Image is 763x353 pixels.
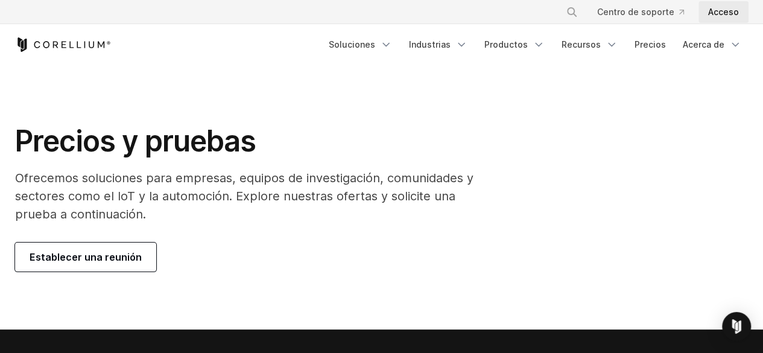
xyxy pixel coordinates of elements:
[15,37,111,52] a: Inicio de Corellium
[551,1,749,23] div: Menú de navegación
[562,39,601,49] font: Recursos
[722,312,751,341] div: Open Intercom Messenger
[561,1,583,23] button: Buscar
[15,171,473,221] font: Ofrecemos soluciones para empresas, equipos de investigación, comunidades y sectores como el IoT ...
[321,34,749,56] div: Menú de navegación
[708,7,739,17] font: Acceso
[329,39,375,49] font: Soluciones
[484,39,528,49] font: Productos
[597,7,674,17] font: Centro de soporte
[15,123,256,159] font: Precios y pruebas
[635,39,666,49] font: Precios
[409,39,451,49] font: Industrias
[15,243,156,272] a: Establecer una reunión
[683,39,724,49] font: Acerca de
[30,251,142,263] font: Establecer una reunión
